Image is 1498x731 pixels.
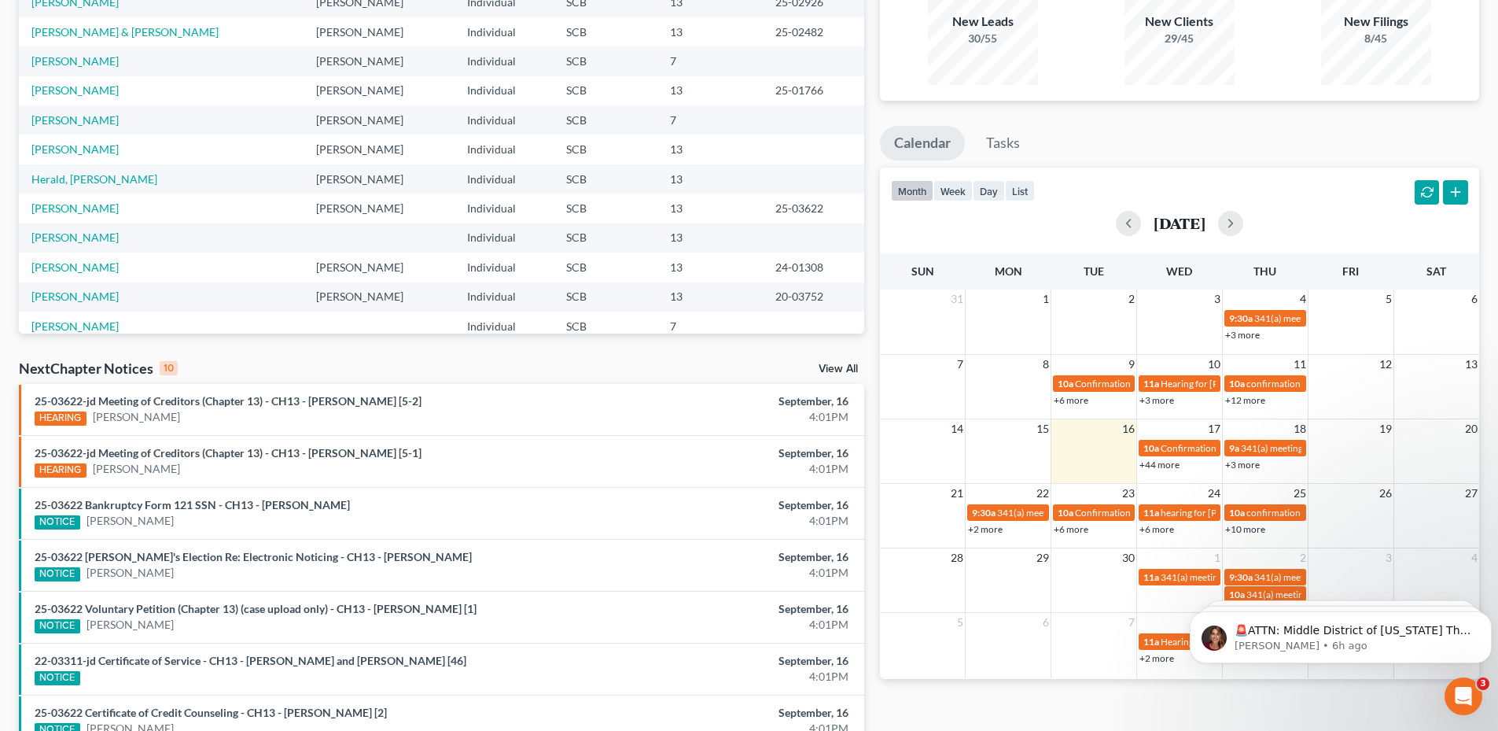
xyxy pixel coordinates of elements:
[587,601,848,617] div: September, 16
[995,264,1022,278] span: Mon
[587,705,848,721] div: September, 16
[1054,523,1088,535] a: +6 more
[304,46,455,76] td: [PERSON_NAME]
[1035,548,1051,567] span: 29
[86,565,174,581] a: [PERSON_NAME]
[304,17,455,46] td: [PERSON_NAME]
[304,105,455,135] td: [PERSON_NAME]
[1161,636,1283,648] span: Hearing for [PERSON_NAME]
[1426,264,1446,278] span: Sat
[1121,548,1136,567] span: 30
[657,76,763,105] td: 13
[1084,264,1104,278] span: Tue
[763,253,864,282] td: 24-01308
[1321,31,1431,46] div: 8/45
[657,17,763,46] td: 13
[35,567,80,581] div: NOTICE
[657,194,763,223] td: 13
[1054,394,1088,406] a: +6 more
[35,394,421,408] a: 25-03622-jd Meeting of Creditors (Chapter 13) - CH13 - [PERSON_NAME] [5-2]
[1161,571,1312,583] span: 341(a) meeting for [PERSON_NAME]
[31,290,119,303] a: [PERSON_NAME]
[891,180,933,201] button: month
[928,13,1038,31] div: New Leads
[949,484,965,503] span: 21
[1292,355,1308,374] span: 11
[35,463,86,478] div: HEARING
[587,445,848,461] div: September, 16
[1378,484,1393,503] span: 26
[1058,378,1073,389] span: 10a
[1161,442,1341,454] span: Confirmation Hearing for [PERSON_NAME]
[554,135,657,164] td: SCB
[1075,507,1255,519] span: Confirmation Hearing for [PERSON_NAME]
[1470,290,1479,308] span: 6
[1470,548,1479,567] span: 4
[880,126,965,161] a: Calendar
[972,507,996,519] span: 9:30a
[35,706,387,719] a: 25-03622 Certificate of Credit Counseling - CH13 - [PERSON_NAME] [2]
[933,180,973,201] button: week
[1477,677,1489,690] span: 3
[955,613,965,632] span: 5
[819,364,858,375] a: View All
[1143,507,1159,519] span: 11a
[1254,312,1406,324] span: 341(a) meeting for [PERSON_NAME]
[1206,355,1222,374] span: 10
[304,194,455,223] td: [PERSON_NAME]
[1254,571,1406,583] span: 341(a) meeting for [PERSON_NAME]
[1005,180,1035,201] button: list
[554,253,657,282] td: SCB
[763,76,864,105] td: 25-01766
[657,164,763,194] td: 13
[1154,215,1205,231] h2: [DATE]
[949,290,965,308] span: 31
[1445,677,1482,715] iframe: Intercom live chat
[455,312,554,341] td: Individual
[1378,355,1393,374] span: 12
[1384,290,1393,308] span: 5
[31,54,119,68] a: [PERSON_NAME]
[554,105,657,135] td: SCB
[31,172,157,186] a: Herald, [PERSON_NAME]
[1058,507,1073,519] span: 10a
[968,523,1003,535] a: +2 more
[1139,523,1174,535] a: +6 more
[1041,355,1051,374] span: 8
[657,282,763,312] td: 13
[763,282,864,312] td: 20-03752
[1139,394,1174,406] a: +3 more
[455,105,554,135] td: Individual
[35,515,80,530] div: NOTICE
[1298,290,1308,308] span: 4
[763,17,864,46] td: 25-02482
[1378,419,1393,438] span: 19
[554,194,657,223] td: SCB
[1463,355,1479,374] span: 13
[587,461,848,477] div: 4:01PM
[1463,484,1479,503] span: 27
[955,355,965,374] span: 7
[1241,442,1393,454] span: 341(a) meeting for [PERSON_NAME]
[1229,507,1245,519] span: 10a
[1206,484,1222,503] span: 24
[31,260,119,274] a: [PERSON_NAME]
[304,135,455,164] td: [PERSON_NAME]
[455,76,554,105] td: Individual
[1292,484,1308,503] span: 25
[1206,419,1222,438] span: 17
[1124,31,1235,46] div: 29/45
[31,25,219,39] a: [PERSON_NAME] & [PERSON_NAME]
[554,46,657,76] td: SCB
[554,164,657,194] td: SCB
[657,312,763,341] td: 7
[587,565,848,581] div: 4:01PM
[1143,442,1159,454] span: 10a
[31,201,119,215] a: [PERSON_NAME]
[1213,290,1222,308] span: 3
[1342,264,1359,278] span: Fri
